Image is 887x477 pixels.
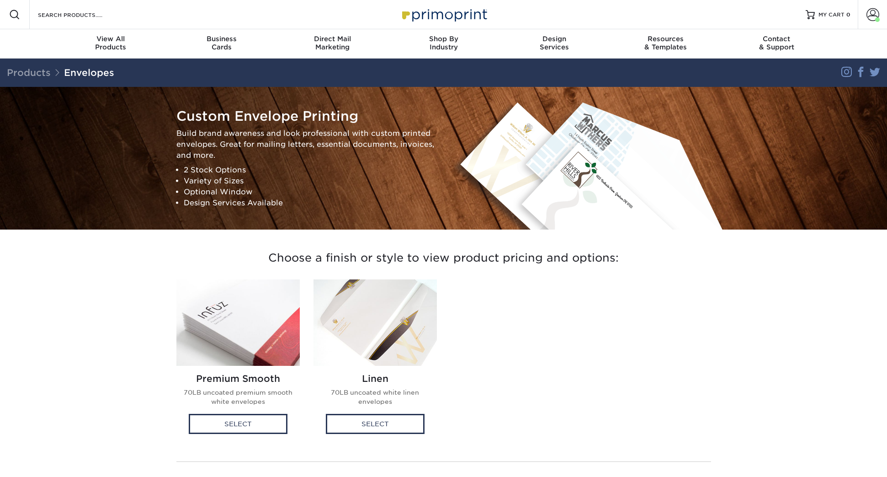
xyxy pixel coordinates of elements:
a: Envelopes [64,67,114,78]
div: Marketing [277,35,388,51]
li: Variety of Sizes [184,175,437,186]
a: Contact& Support [721,29,832,59]
li: Optional Window [184,186,437,197]
a: Direct MailMarketing [277,29,388,59]
h1: Custom Envelope Printing [176,108,437,124]
a: Linen Envelopes Linen 70LB uncoated white linen envelopes Select [313,279,437,443]
h2: Premium Smooth [184,373,292,384]
div: Cards [166,35,277,51]
a: Products [7,67,51,78]
div: Select [326,414,425,434]
img: Primoprint [398,5,489,24]
img: Premium Smooth Envelopes [176,279,300,366]
div: & Templates [610,35,721,51]
a: Premium Smooth Envelopes Premium Smooth 70LB uncoated premium smooth white envelopes Select [176,279,300,443]
img: Linen Envelopes [313,279,437,366]
input: SEARCH PRODUCTS..... [37,9,126,20]
span: View All [55,35,166,43]
p: Build brand awareness and look professional with custom printed envelopes. Great for mailing lett... [176,128,437,161]
div: & Support [721,35,832,51]
p: 70LB uncoated white linen envelopes [321,388,430,407]
span: Business [166,35,277,43]
span: Contact [721,35,832,43]
a: View AllProducts [55,29,166,59]
li: Design Services Available [184,197,437,208]
a: Resources& Templates [610,29,721,59]
span: Direct Mail [277,35,388,43]
h3: Choose a finish or style to view product pricing and options: [176,241,711,276]
span: MY CART [818,11,845,19]
p: 70LB uncoated premium smooth white envelopes [184,388,292,407]
h2: Linen [321,373,430,384]
span: Design [499,35,610,43]
a: Shop ByIndustry [388,29,499,59]
span: Shop By [388,35,499,43]
div: Select [189,414,287,434]
span: 0 [846,11,850,18]
div: Products [55,35,166,51]
div: Services [499,35,610,51]
a: DesignServices [499,29,610,59]
a: BusinessCards [166,29,277,59]
div: Industry [388,35,499,51]
li: 2 Stock Options [184,164,437,175]
img: Envelopes [451,98,726,230]
span: Resources [610,35,721,43]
